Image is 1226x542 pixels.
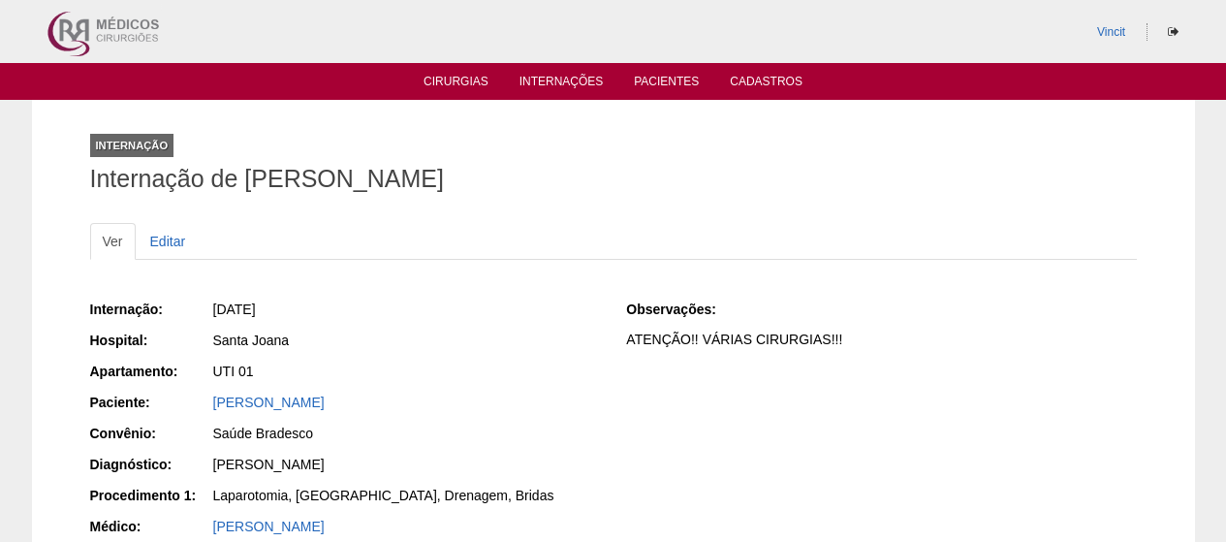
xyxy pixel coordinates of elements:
span: [DATE] [213,302,256,317]
a: Cirurgias [424,75,488,94]
div: Internação: [90,300,211,319]
h1: Internação de [PERSON_NAME] [90,167,1137,191]
a: [PERSON_NAME] [213,519,325,534]
div: Convênio: [90,424,211,443]
a: Vincit [1097,25,1125,39]
i: Sair [1168,26,1179,38]
div: Laparotomia, [GEOGRAPHIC_DATA], Drenagem, Bridas [213,486,600,505]
div: Observações: [626,300,747,319]
div: Procedimento 1: [90,486,211,505]
div: Diagnóstico: [90,455,211,474]
p: ATENÇÃO!! VÁRIAS CIRURGIAS!!! [626,331,1136,349]
a: Editar [138,223,199,260]
a: Cadastros [730,75,802,94]
a: Internações [519,75,604,94]
div: Internação [90,134,174,157]
div: Santa Joana [213,331,600,350]
a: Pacientes [634,75,699,94]
div: [PERSON_NAME] [213,455,600,474]
div: Paciente: [90,393,211,412]
div: Saúde Bradesco [213,424,600,443]
div: Médico: [90,517,211,536]
a: [PERSON_NAME] [213,395,325,410]
div: Hospital: [90,331,211,350]
div: Apartamento: [90,362,211,381]
a: Ver [90,223,136,260]
div: UTI 01 [213,362,600,381]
